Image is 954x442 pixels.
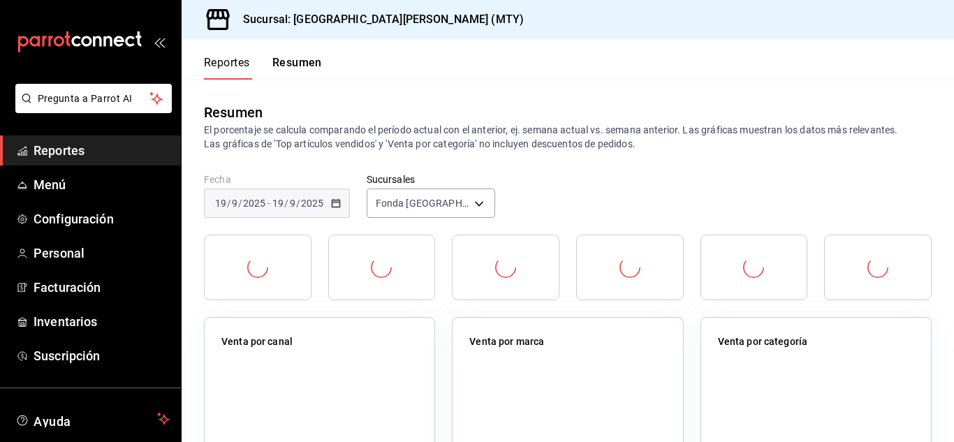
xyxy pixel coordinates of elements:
[238,198,242,209] span: /
[34,346,170,365] span: Suscripción
[204,56,250,80] button: Reportes
[272,198,284,209] input: --
[204,123,932,151] p: El porcentaje se calcula comparando el período actual con el anterior, ej. semana actual vs. sema...
[289,198,296,209] input: --
[15,84,172,113] button: Pregunta a Parrot AI
[469,334,544,349] p: Venta por marca
[242,198,266,209] input: ----
[34,141,170,160] span: Reportes
[272,56,322,80] button: Resumen
[204,56,322,80] div: navigation tabs
[38,91,150,106] span: Pregunta a Parrot AI
[34,278,170,297] span: Facturación
[376,196,469,210] span: Fonda [GEOGRAPHIC_DATA][PERSON_NAME] (MTY)
[227,198,231,209] span: /
[154,36,165,47] button: open_drawer_menu
[284,198,288,209] span: /
[34,312,170,331] span: Inventarios
[34,175,170,194] span: Menú
[232,11,524,28] h3: Sucursal: [GEOGRAPHIC_DATA][PERSON_NAME] (MTY)
[10,101,172,116] a: Pregunta a Parrot AI
[34,411,152,427] span: Ayuda
[221,334,293,349] p: Venta por canal
[267,198,270,209] span: -
[367,175,495,184] label: Sucursales
[214,198,227,209] input: --
[34,244,170,263] span: Personal
[296,198,300,209] span: /
[718,334,808,349] p: Venta por categoría
[300,198,324,209] input: ----
[231,198,238,209] input: --
[204,102,263,123] div: Resumen
[204,175,350,184] label: Fecha
[34,209,170,228] span: Configuración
